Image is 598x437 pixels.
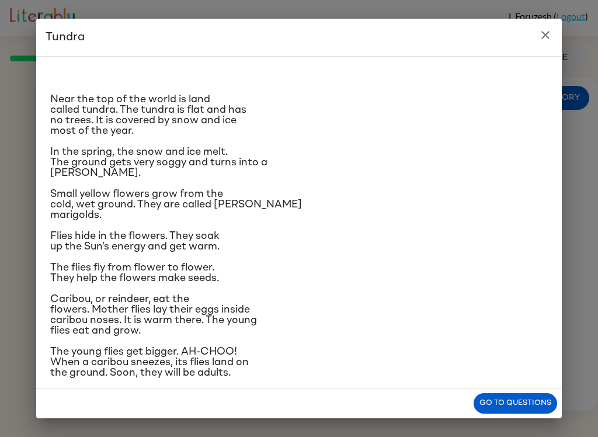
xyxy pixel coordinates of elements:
[534,23,557,47] button: close
[50,189,302,220] span: Small yellow flowers grow from the cold, wet ground. They are called [PERSON_NAME] marigolds.
[50,147,267,178] span: In the spring, the snow and ice melt. The ground gets very soggy and turns into a [PERSON_NAME].
[50,94,246,136] span: Near the top of the world is land called tundra. The tundra is flat and has no trees. It is cover...
[50,346,249,378] span: The young flies get bigger. AH-CHOO! When a caribou sneezes, its flies land on the ground. Soon, ...
[36,19,562,56] h2: Tundra
[50,231,220,252] span: Flies hide in the flowers. They soak up the Sun’s energy and get warm.
[50,294,257,336] span: Caribou, or reindeer, eat the flowers. Mother flies lay their eggs inside caribou noses. It is wa...
[50,262,219,283] span: The flies fly from flower to flower. They help the flowers make seeds.
[474,393,557,414] button: Go to questions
